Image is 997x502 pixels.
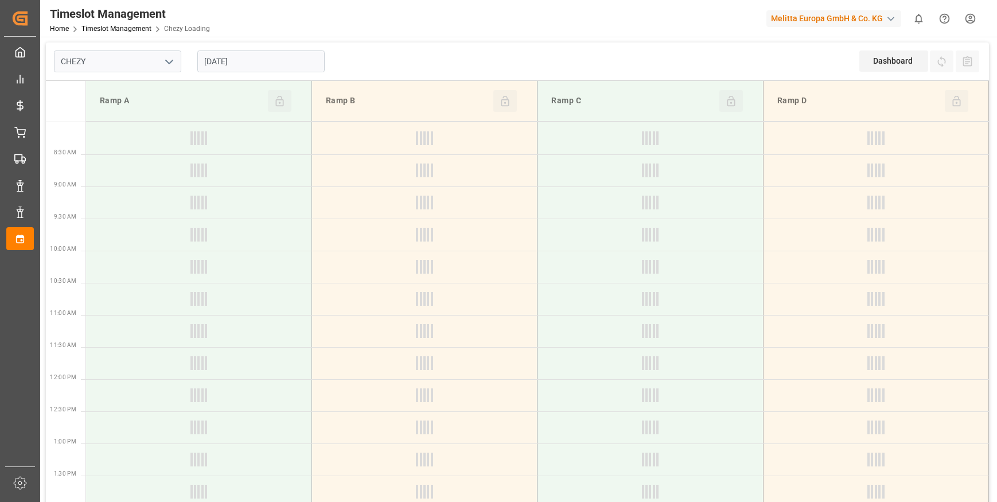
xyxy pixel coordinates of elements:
span: 10:30 AM [50,278,76,284]
a: Home [50,25,69,33]
div: Melitta Europa GmbH & Co. KG [766,10,901,27]
span: 10:00 AM [50,246,76,252]
div: Ramp A [95,90,268,112]
div: Timeslot Management [50,5,210,22]
div: Ramp C [547,90,719,112]
input: DD-MM-YYYY [197,50,325,72]
button: Melitta Europa GmbH & Co. KG [766,7,906,29]
div: Ramp D [773,90,945,112]
span: 9:00 AM [54,181,76,188]
button: open menu [160,53,177,71]
span: 1:00 PM [54,438,76,445]
a: Timeslot Management [81,25,151,33]
span: 12:00 PM [50,374,76,380]
span: 11:00 AM [50,310,76,316]
div: Ramp B [321,90,493,112]
button: Help Center [932,6,957,32]
input: Type to search/select [54,50,181,72]
span: 1:30 PM [54,470,76,477]
span: 11:30 AM [50,342,76,348]
div: Dashboard [859,50,928,72]
span: 12:30 PM [50,406,76,413]
span: 9:30 AM [54,213,76,220]
button: show 0 new notifications [906,6,932,32]
span: 8:30 AM [54,149,76,155]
